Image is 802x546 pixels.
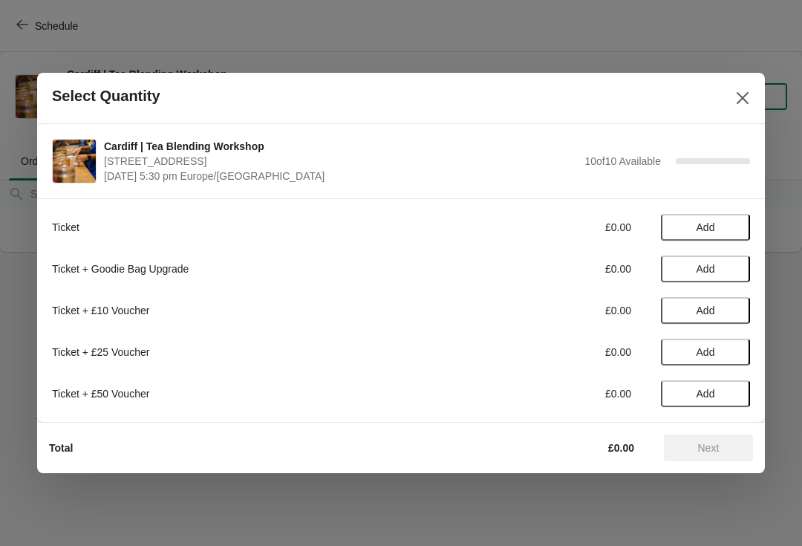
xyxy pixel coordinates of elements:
[697,346,715,358] span: Add
[661,380,750,407] button: Add
[494,261,631,276] div: £0.00
[697,305,715,316] span: Add
[697,263,715,275] span: Add
[52,88,160,105] h2: Select Quantity
[104,169,577,183] span: [DATE] 5:30 pm Europe/[GEOGRAPHIC_DATA]
[52,303,464,318] div: Ticket + £10 Voucher
[729,85,756,111] button: Close
[661,339,750,365] button: Add
[104,139,577,154] span: Cardiff | Tea Blending Workshop
[104,154,577,169] span: [STREET_ADDRESS]
[661,214,750,241] button: Add
[494,220,631,235] div: £0.00
[608,442,634,454] strong: £0.00
[661,297,750,324] button: Add
[52,386,464,401] div: Ticket + £50 Voucher
[697,388,715,400] span: Add
[494,303,631,318] div: £0.00
[494,345,631,360] div: £0.00
[697,221,715,233] span: Add
[584,155,661,167] span: 10 of 10 Available
[661,256,750,282] button: Add
[52,345,464,360] div: Ticket + £25 Voucher
[52,261,464,276] div: Ticket + Goodie Bag Upgrade
[494,386,631,401] div: £0.00
[53,140,96,183] img: Cardiff | Tea Blending Workshop | 1-3 Royal Arcade, Cardiff CF10 1AE, UK | August 17 | 5:30 pm Eu...
[49,442,73,454] strong: Total
[52,220,464,235] div: Ticket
